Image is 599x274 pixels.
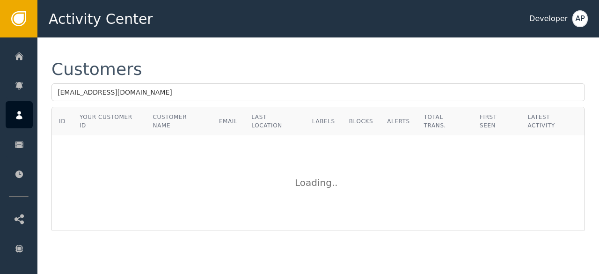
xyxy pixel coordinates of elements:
[219,117,237,126] div: Email
[424,113,466,130] div: Total Trans.
[153,113,205,130] div: Customer Name
[387,117,410,126] div: Alerts
[80,113,139,130] div: Your Customer ID
[529,13,568,24] div: Developer
[51,83,585,101] input: Search by name, email, or ID
[49,8,153,30] span: Activity Center
[349,117,373,126] div: Blocks
[572,10,588,27] button: AP
[51,61,142,78] div: Customers
[295,176,342,190] div: Loading ..
[251,113,298,130] div: Last Location
[527,113,577,130] div: Latest Activity
[59,117,66,126] div: ID
[312,117,335,126] div: Labels
[480,113,513,130] div: First Seen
